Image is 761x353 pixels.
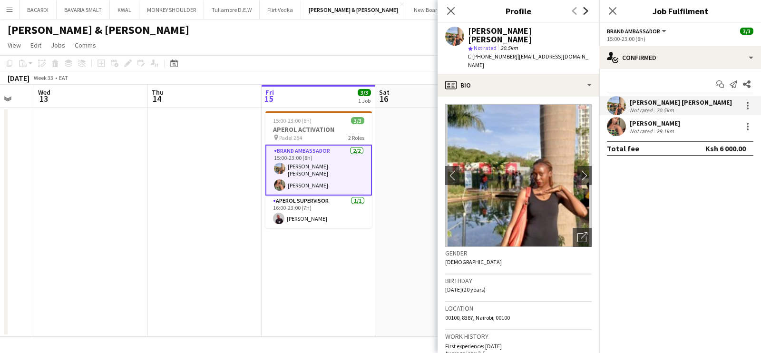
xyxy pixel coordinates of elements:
div: Confirmed [599,46,761,69]
h3: Location [445,304,592,313]
div: [PERSON_NAME] [630,119,680,127]
h3: Gender [445,249,592,257]
span: 15:00-23:00 (8h) [273,117,312,124]
span: Fri [265,88,274,97]
span: Padel 254 [279,134,302,141]
button: Tullamore D.E.W [204,0,260,19]
span: 14 [150,93,164,104]
app-card-role: APEROL SUPERVISOR1/116:00-23:00 (7h)[PERSON_NAME] [265,196,372,228]
span: View [8,41,21,49]
h1: [PERSON_NAME] & [PERSON_NAME] [8,23,189,37]
span: 3/3 [358,89,371,96]
button: KWAL [110,0,139,19]
span: Jobs [51,41,65,49]
div: [DATE] [8,73,29,83]
span: Edit [30,41,41,49]
span: | [EMAIL_ADDRESS][DOMAIN_NAME] [468,53,588,69]
h3: APEROL ACTIVATION [265,125,372,134]
span: [DEMOGRAPHIC_DATA] [445,258,502,265]
span: 3/3 [351,117,364,124]
a: Comms [71,39,100,51]
div: 29.1km [654,127,676,135]
button: Flirt Vodka [260,0,301,19]
img: Crew avatar or photo [445,104,592,247]
a: Jobs [47,39,69,51]
div: [PERSON_NAME] [PERSON_NAME] [468,27,592,44]
div: Ksh 6 000.00 [705,144,746,153]
div: [PERSON_NAME] [PERSON_NAME] [630,98,732,107]
div: 20.5km [654,107,676,114]
app-card-role: Brand Ambassador2/215:00-23:00 (8h)[PERSON_NAME] [PERSON_NAME][PERSON_NAME] [265,145,372,196]
div: Not rated [630,127,654,135]
span: Week 33 [31,74,55,81]
app-job-card: 15:00-23:00 (8h)3/3APEROL ACTIVATION Padel 2542 RolesBrand Ambassador2/215:00-23:00 (8h)[PERSON_N... [265,111,372,228]
span: 20.5km [498,44,520,51]
h3: Birthday [445,276,592,285]
span: Thu [152,88,164,97]
span: 3/3 [740,28,753,35]
div: Open photos pop-in [573,228,592,247]
div: Total fee [607,144,639,153]
span: 16 [378,93,390,104]
button: Brand Ambassador [607,28,668,35]
span: Wed [38,88,50,97]
span: 13 [37,93,50,104]
button: BACARDI [20,0,57,19]
div: 1 Job [358,97,371,104]
span: Not rated [474,44,497,51]
h3: Work history [445,332,592,341]
div: 15:00-23:00 (8h) [607,35,753,42]
span: 00100, 8387, Nairobi, 00100 [445,314,510,321]
button: [PERSON_NAME] & [PERSON_NAME] [301,0,406,19]
span: Sat [379,88,390,97]
button: BAVARIA SMALT [57,0,110,19]
div: EAT [59,74,68,81]
h3: Profile [438,5,599,17]
p: First experience: [DATE] [445,343,592,350]
span: 15 [264,93,274,104]
span: 2 Roles [348,134,364,141]
a: View [4,39,25,51]
button: MONKEY SHOULDER [139,0,204,19]
span: [DATE] (20 years) [445,286,486,293]
a: Edit [27,39,45,51]
div: Not rated [630,107,654,114]
span: Brand Ambassador [607,28,660,35]
h3: Job Fulfilment [599,5,761,17]
span: Comms [75,41,96,49]
div: Bio [438,74,599,97]
span: t. [PHONE_NUMBER] [468,53,517,60]
button: New Board [406,0,449,19]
